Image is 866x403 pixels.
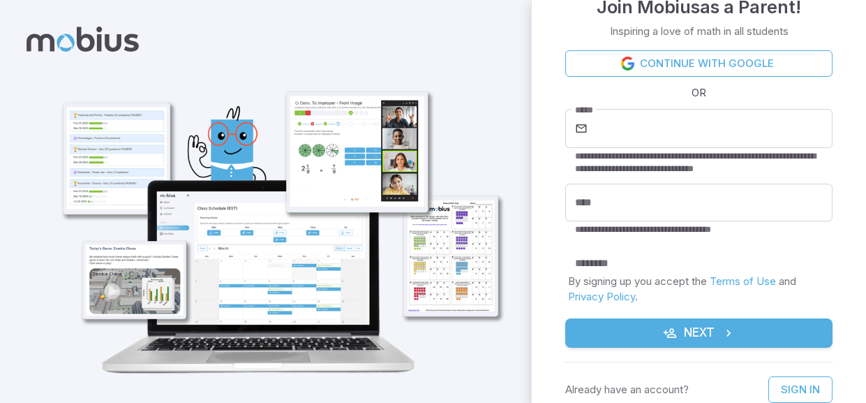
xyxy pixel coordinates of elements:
p: Inspiring a love of math in all students [610,24,789,39]
p: By signing up you accept the and . [568,274,830,305]
span: OR [688,85,710,101]
a: Privacy Policy [568,290,635,303]
a: Continue with Google [565,50,833,77]
img: parent_1-illustration [39,39,514,388]
a: Terms of Use [710,274,776,288]
p: Already have an account? [565,382,689,397]
button: Next [565,318,833,348]
a: Sign In [768,376,833,403]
